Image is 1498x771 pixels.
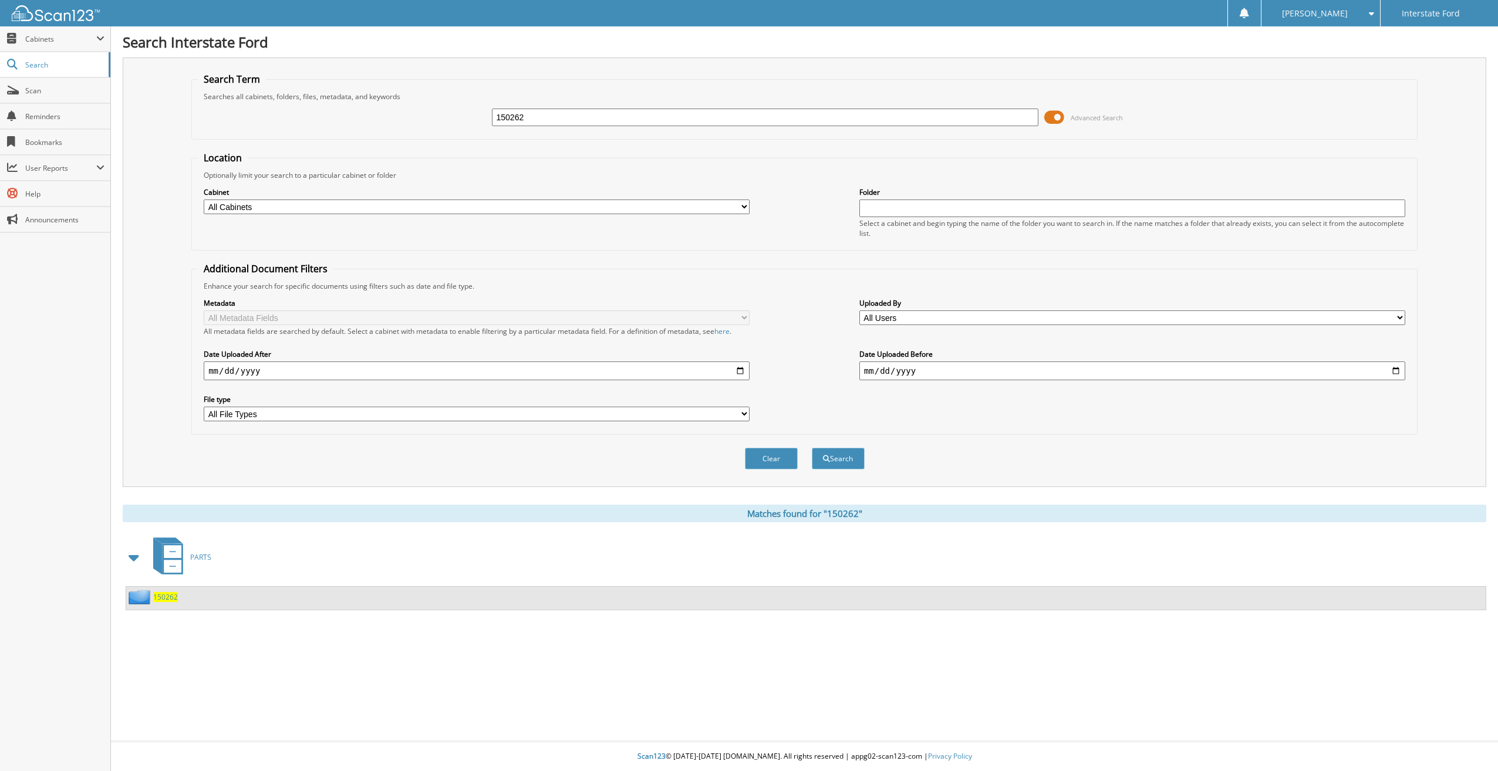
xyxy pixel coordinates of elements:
label: Metadata [204,298,750,308]
span: Interstate Ford [1402,10,1460,17]
input: end [859,361,1405,380]
button: Search [812,448,865,469]
div: Select a cabinet and begin typing the name of the folder you want to search in. If the name match... [859,218,1405,238]
span: PARTS [190,552,211,562]
label: Cabinet [204,187,750,197]
span: Advanced Search [1071,113,1123,122]
img: folder2.png [129,590,153,604]
span: Cabinets [25,34,96,44]
label: File type [204,394,750,404]
div: © [DATE]-[DATE] [DOMAIN_NAME]. All rights reserved | appg02-scan123-com | [111,742,1498,771]
span: Scan123 [637,751,666,761]
div: Searches all cabinets, folders, files, metadata, and keywords [198,92,1411,102]
span: [PERSON_NAME] [1282,10,1348,17]
span: Announcements [25,215,104,225]
input: start [204,361,750,380]
label: Date Uploaded Before [859,349,1405,359]
img: scan123-logo-white.svg [12,5,100,21]
h1: Search Interstate Ford [123,32,1486,52]
label: Date Uploaded After [204,349,750,359]
a: Privacy Policy [928,751,972,761]
span: User Reports [25,163,96,173]
legend: Location [198,151,248,164]
span: Help [25,189,104,199]
div: Enhance your search for specific documents using filters such as date and file type. [198,281,1411,291]
span: Reminders [25,111,104,121]
button: Clear [745,448,798,469]
a: 150262 [153,592,178,602]
label: Uploaded By [859,298,1405,308]
legend: Additional Document Filters [198,262,333,275]
a: here [714,326,730,336]
span: Bookmarks [25,137,104,147]
span: Scan [25,86,104,96]
a: PARTS [146,534,211,580]
div: All metadata fields are searched by default. Select a cabinet with metadata to enable filtering b... [204,326,750,336]
span: Search [25,60,103,70]
div: Matches found for "150262" [123,505,1486,522]
label: Folder [859,187,1405,197]
legend: Search Term [198,73,266,86]
div: Optionally limit your search to a particular cabinet or folder [198,170,1411,180]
